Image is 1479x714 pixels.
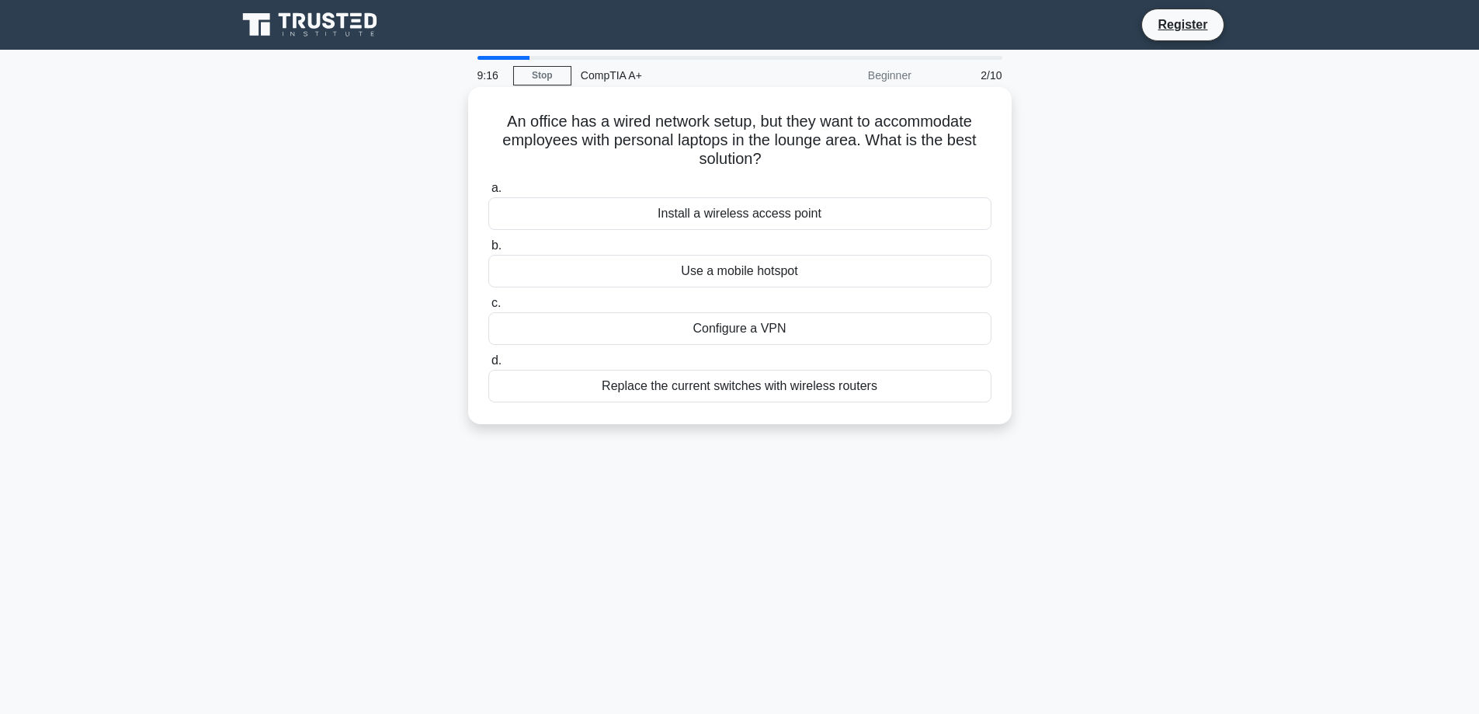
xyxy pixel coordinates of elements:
[921,60,1012,91] div: 2/10
[488,370,991,402] div: Replace the current switches with wireless routers
[491,239,502,252] span: b.
[1148,15,1217,34] a: Register
[488,197,991,230] div: Install a wireless access point
[487,112,993,169] h5: An office has a wired network setup, but they want to accommodate employees with personal laptops...
[491,354,502,367] span: d.
[491,296,501,309] span: c.
[571,60,785,91] div: CompTIA A+
[468,60,513,91] div: 9:16
[785,60,921,91] div: Beginner
[488,255,991,287] div: Use a mobile hotspot
[513,66,571,85] a: Stop
[491,181,502,194] span: a.
[488,312,991,345] div: Configure a VPN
